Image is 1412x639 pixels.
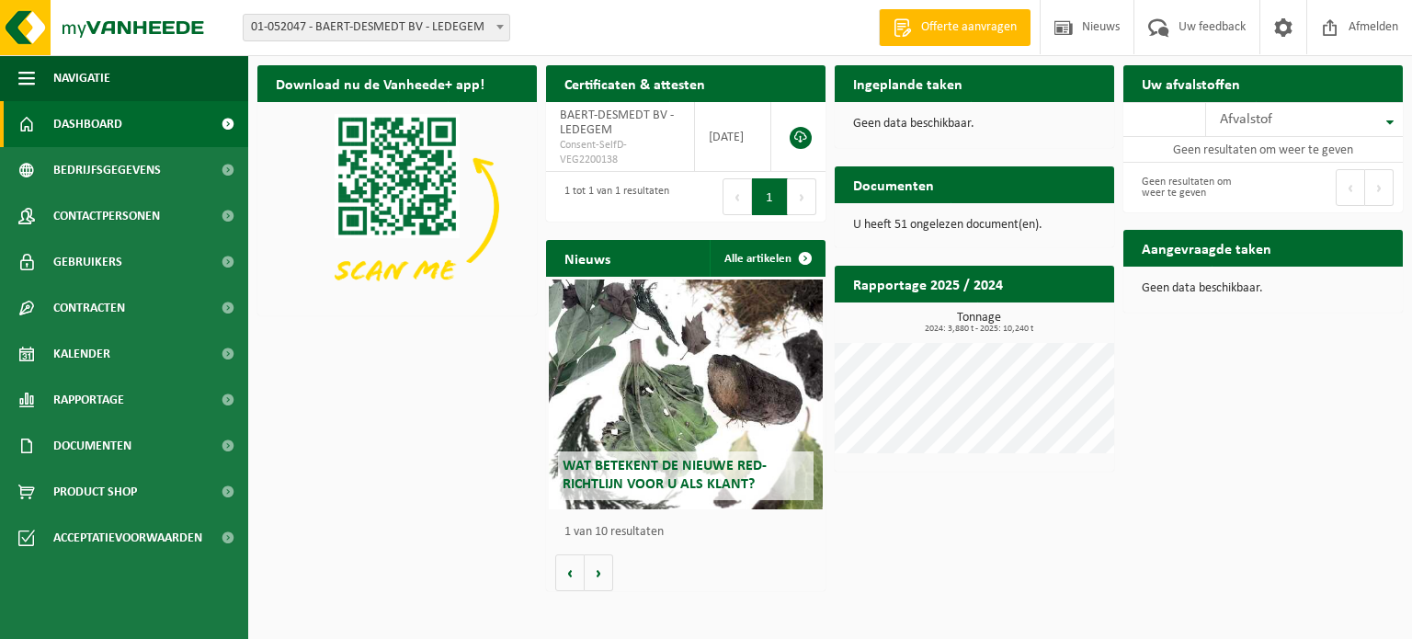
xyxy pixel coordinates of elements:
[835,166,952,202] h2: Documenten
[1133,167,1254,208] div: Geen resultaten om weer te geven
[555,177,669,217] div: 1 tot 1 van 1 resultaten
[879,9,1031,46] a: Offerte aanvragen
[244,15,509,40] span: 01-052047 - BAERT-DESMEDT BV - LEDEGEM
[53,423,131,469] span: Documenten
[564,526,816,539] p: 1 van 10 resultaten
[695,102,771,172] td: [DATE]
[563,459,767,491] span: Wat betekent de nieuwe RED-richtlijn voor u als klant?
[53,469,137,515] span: Product Shop
[1123,230,1290,266] h2: Aangevraagde taken
[257,102,537,312] img: Download de VHEPlus App
[53,193,160,239] span: Contactpersonen
[835,65,981,101] h2: Ingeplande taken
[243,14,510,41] span: 01-052047 - BAERT-DESMEDT BV - LEDEGEM
[53,285,125,331] span: Contracten
[917,18,1021,37] span: Offerte aanvragen
[844,325,1114,334] span: 2024: 3,880 t - 2025: 10,240 t
[723,178,752,215] button: Previous
[585,554,613,591] button: Volgende
[555,554,585,591] button: Vorige
[853,118,1096,131] p: Geen data beschikbaar.
[977,302,1112,338] a: Bekijk rapportage
[257,65,503,101] h2: Download nu de Vanheede+ app!
[53,101,122,147] span: Dashboard
[1123,65,1258,101] h2: Uw afvalstoffen
[1365,169,1394,206] button: Next
[53,239,122,285] span: Gebruikers
[788,178,816,215] button: Next
[53,147,161,193] span: Bedrijfsgegevens
[560,108,674,137] span: BAERT-DESMEDT BV - LEDEGEM
[844,312,1114,334] h3: Tonnage
[546,65,723,101] h2: Certificaten & attesten
[53,331,110,377] span: Kalender
[853,219,1096,232] p: U heeft 51 ongelezen document(en).
[560,138,680,167] span: Consent-SelfD-VEG2200138
[1220,112,1272,127] span: Afvalstof
[1142,282,1384,295] p: Geen data beschikbaar.
[53,55,110,101] span: Navigatie
[710,240,824,277] a: Alle artikelen
[1336,169,1365,206] button: Previous
[549,280,823,509] a: Wat betekent de nieuwe RED-richtlijn voor u als klant?
[53,377,124,423] span: Rapportage
[546,240,629,276] h2: Nieuws
[53,515,202,561] span: Acceptatievoorwaarden
[1123,137,1403,163] td: Geen resultaten om weer te geven
[835,266,1021,302] h2: Rapportage 2025 / 2024
[752,178,788,215] button: 1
